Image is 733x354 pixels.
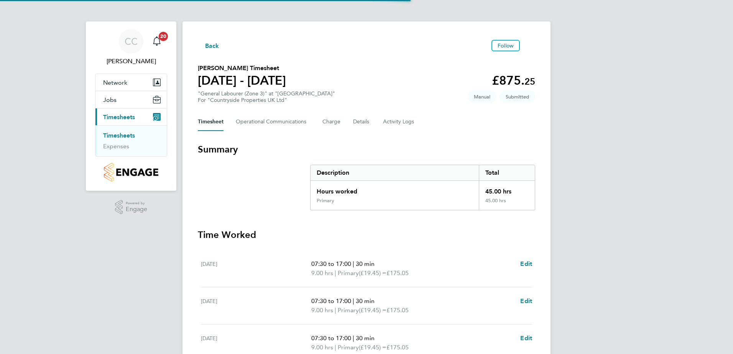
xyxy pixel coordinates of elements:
[479,165,535,180] div: Total
[103,96,117,103] span: Jobs
[149,29,164,54] a: 20
[317,198,334,204] div: Primary
[520,334,532,342] span: Edit
[198,90,335,103] div: "General Labourer (Zone 3)" at "[GEOGRAPHIC_DATA]"
[311,260,351,267] span: 07:30 to 17:00
[103,79,127,86] span: Network
[159,32,168,41] span: 20
[520,260,532,267] span: Edit
[353,297,354,305] span: |
[386,269,409,277] span: £175.05
[311,181,479,198] div: Hours worked
[126,200,147,206] span: Powered by
[338,306,359,315] span: Primary
[201,259,311,278] div: [DATE]
[359,269,386,277] span: (£19.45) =
[353,334,354,342] span: |
[386,344,409,351] span: £175.05
[491,40,520,51] button: Follow
[236,113,310,131] button: Operational Communications
[103,113,135,121] span: Timesheets
[198,64,286,73] h2: [PERSON_NAME] Timesheet
[500,90,535,103] span: This timesheet is Submitted.
[95,108,167,125] button: Timesheets
[353,113,371,131] button: Details
[338,343,359,352] span: Primary
[104,163,158,182] img: countryside-properties-logo-retina.png
[335,344,336,351] span: |
[386,306,409,314] span: £175.05
[198,143,535,156] h3: Summary
[520,297,532,305] span: Edit
[356,297,375,305] span: 30 min
[205,41,219,51] span: Back
[125,36,138,46] span: CC
[95,29,167,66] a: CC[PERSON_NAME]
[335,306,336,314] span: |
[95,57,167,66] span: Charlie Cousens
[103,143,129,150] a: Expenses
[520,259,532,269] a: Edit
[198,73,286,88] h1: [DATE] - [DATE]
[201,297,311,315] div: [DATE]
[311,165,479,180] div: Description
[356,334,375,342] span: 30 min
[311,344,333,351] span: 9.00 hrs
[95,74,167,91] button: Network
[115,200,148,215] a: Powered byEngage
[322,113,341,131] button: Charge
[198,97,335,103] div: For "Countryside Properties UK Ltd"
[479,181,535,198] div: 45.00 hrs
[498,42,514,49] span: Follow
[479,198,535,210] div: 45.00 hrs
[86,21,176,191] nav: Main navigation
[198,41,219,50] button: Back
[310,165,535,210] div: Summary
[201,334,311,352] div: [DATE]
[353,260,354,267] span: |
[311,306,333,314] span: 9.00 hrs
[492,73,535,88] app-decimal: £875.
[198,229,535,241] h3: Time Worked
[468,90,496,103] span: This timesheet was manually created.
[356,260,375,267] span: 30 min
[335,269,336,277] span: |
[311,297,351,305] span: 07:30 to 17:00
[198,113,224,131] button: Timesheet
[523,44,535,48] button: Timesheets Menu
[126,206,147,213] span: Engage
[520,334,532,343] a: Edit
[311,334,351,342] span: 07:30 to 17:00
[95,163,167,182] a: Go to home page
[338,269,359,278] span: Primary
[95,125,167,156] div: Timesheets
[359,344,386,351] span: (£19.45) =
[359,306,386,314] span: (£19.45) =
[520,297,532,306] a: Edit
[311,269,333,277] span: 9.00 hrs
[103,132,135,139] a: Timesheets
[383,113,415,131] button: Activity Logs
[524,76,535,87] span: 25
[95,91,167,108] button: Jobs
